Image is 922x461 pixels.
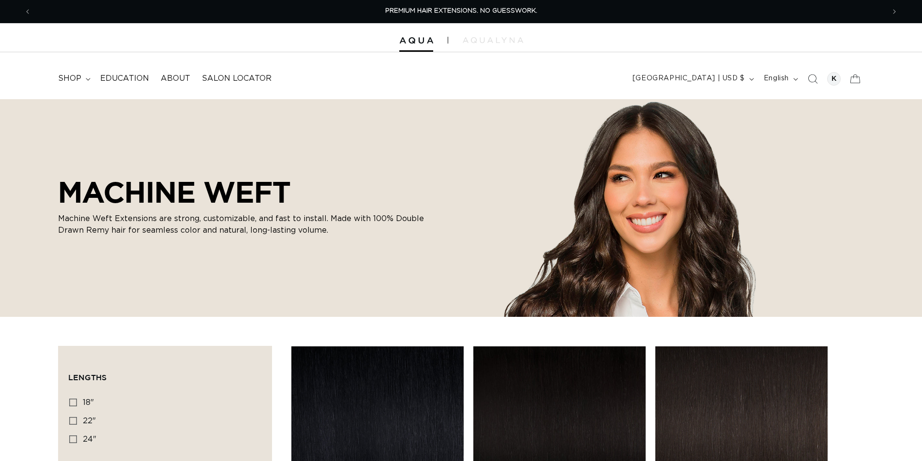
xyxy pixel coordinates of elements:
img: aqualyna.com [463,37,523,43]
button: Next announcement [884,2,905,21]
span: English [764,74,789,84]
a: Salon Locator [196,68,277,89]
a: About [155,68,196,89]
span: 24" [83,435,96,443]
button: [GEOGRAPHIC_DATA] | USD $ [627,70,758,88]
button: Previous announcement [17,2,38,21]
span: Lengths [68,373,106,382]
button: English [758,70,802,88]
h2: MACHINE WEFT [58,175,426,209]
p: Machine Weft Extensions are strong, customizable, and fast to install. Made with 100% Double Draw... [58,213,426,236]
span: Salon Locator [202,74,272,84]
span: About [161,74,190,84]
summary: Search [802,68,823,89]
span: [GEOGRAPHIC_DATA] | USD $ [633,74,745,84]
span: shop [58,74,81,84]
span: 22" [83,417,96,425]
summary: shop [52,68,94,89]
span: Education [100,74,149,84]
img: Aqua Hair Extensions [399,37,433,44]
a: Education [94,68,155,89]
span: PREMIUM HAIR EXTENSIONS. NO GUESSWORK. [385,8,537,14]
span: 18" [83,399,94,406]
summary: Lengths (0 selected) [68,356,262,391]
